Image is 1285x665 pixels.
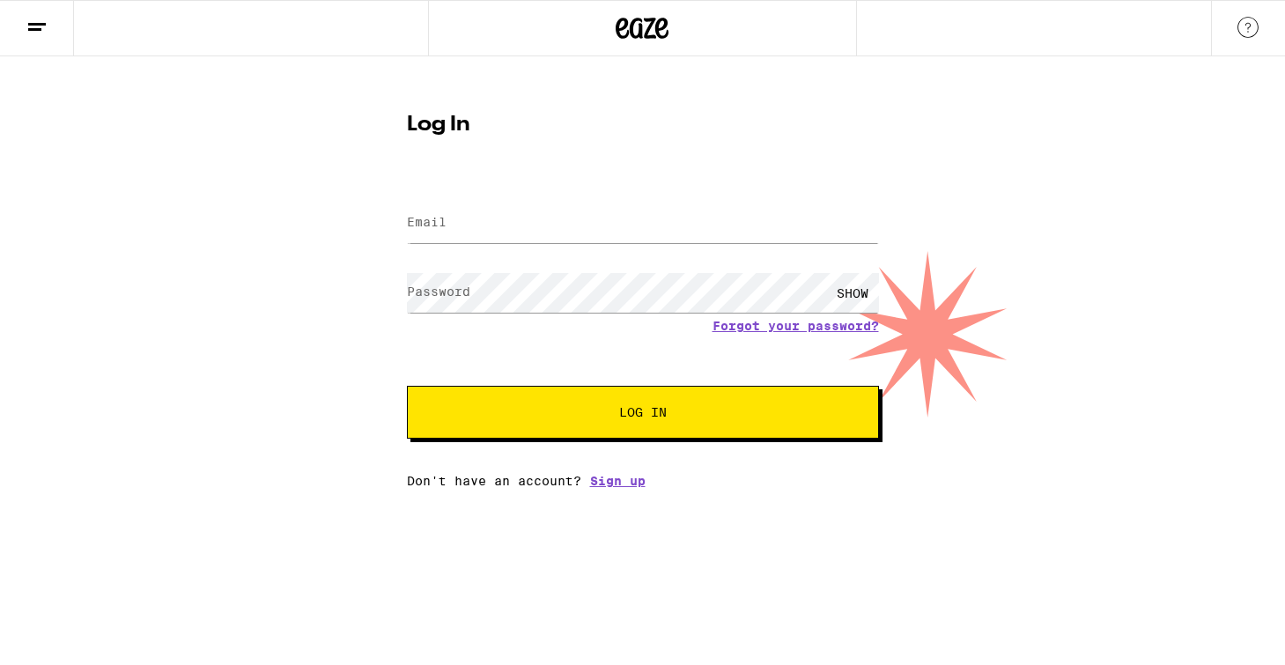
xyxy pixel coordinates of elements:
[11,12,127,26] span: Hi. Need any help?
[407,203,879,243] input: Email
[713,319,879,333] a: Forgot your password?
[407,474,879,488] div: Don't have an account?
[407,284,470,299] label: Password
[407,115,879,136] h1: Log In
[407,215,447,229] label: Email
[590,474,646,488] a: Sign up
[407,386,879,439] button: Log In
[826,273,879,313] div: SHOW
[619,406,667,418] span: Log In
